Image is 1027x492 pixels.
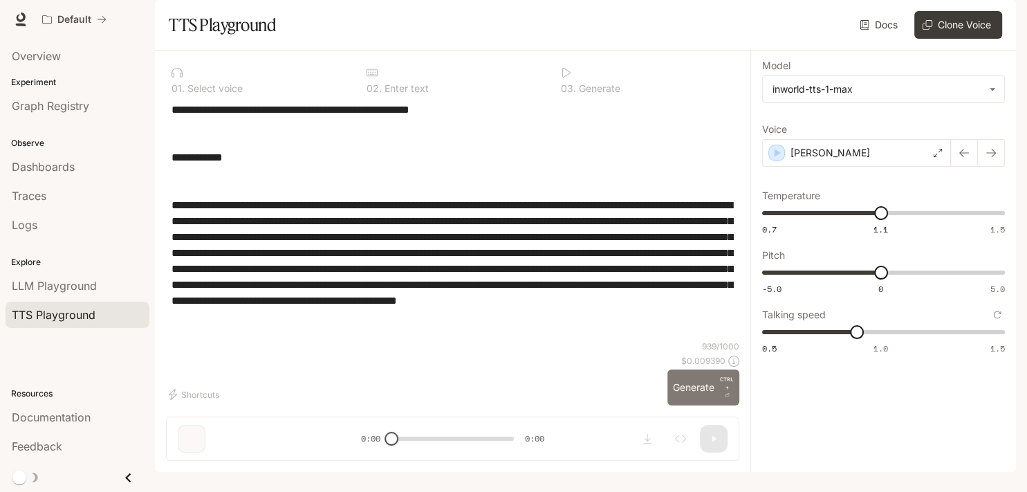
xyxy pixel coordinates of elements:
button: Reset to default [990,307,1005,322]
p: 0 1 . [172,84,185,93]
a: Docs [857,11,903,39]
span: 1.1 [873,224,888,235]
p: Pitch [762,250,785,260]
p: 0 2 . [367,84,382,93]
p: Voice [762,125,787,134]
p: ⏎ [720,375,734,400]
p: Talking speed [762,310,826,320]
p: 0 3 . [561,84,576,93]
p: Default [57,14,91,26]
div: inworld-tts-1-max [763,76,1004,102]
span: 1.0 [873,343,888,354]
span: 0 [878,283,883,295]
h1: TTS Playground [169,11,276,39]
button: All workspaces [36,6,113,33]
p: Temperature [762,191,820,201]
button: Shortcuts [166,383,225,406]
span: -5.0 [762,283,781,295]
span: 1.5 [990,343,1005,354]
p: $ 0.009390 [681,355,725,367]
p: 939 / 1000 [702,340,739,352]
span: 1.5 [990,224,1005,235]
p: CTRL + [720,375,734,392]
p: Enter text [382,84,429,93]
p: [PERSON_NAME] [790,146,870,160]
span: 0.7 [762,224,777,235]
p: Select voice [185,84,243,93]
p: Model [762,61,790,71]
div: inworld-tts-1-max [772,82,982,96]
p: Generate [576,84,620,93]
button: Clone Voice [914,11,1002,39]
span: 5.0 [990,283,1005,295]
span: 0.5 [762,343,777,354]
button: GenerateCTRL +⏎ [667,370,739,406]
